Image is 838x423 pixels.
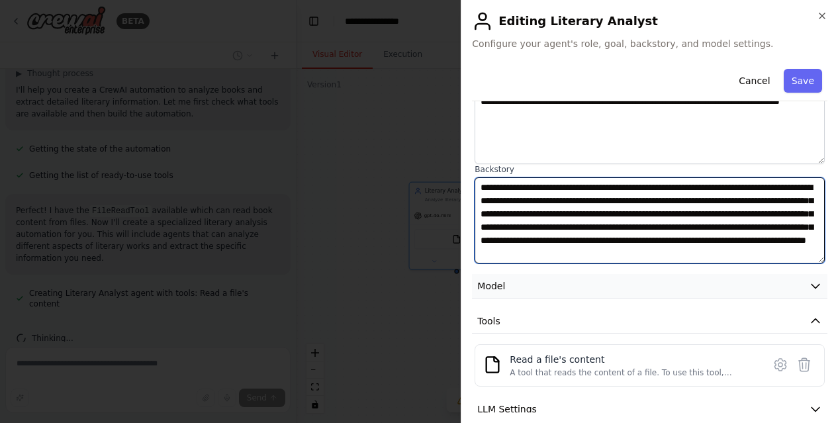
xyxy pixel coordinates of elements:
[731,69,778,93] button: Cancel
[477,279,505,293] span: Model
[472,274,827,299] button: Model
[475,164,825,175] label: Backstory
[510,367,755,378] div: A tool that reads the content of a file. To use this tool, provide a 'file_path' parameter with t...
[477,402,537,416] span: LLM Settings
[477,314,500,328] span: Tools
[472,37,827,50] span: Configure your agent's role, goal, backstory, and model settings.
[483,355,502,374] img: FileReadTool
[472,11,827,32] h2: Editing Literary Analyst
[510,353,755,366] div: Read a file's content
[768,353,792,377] button: Configure tool
[472,397,827,422] button: LLM Settings
[472,309,827,334] button: Tools
[784,69,822,93] button: Save
[792,353,816,377] button: Delete tool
